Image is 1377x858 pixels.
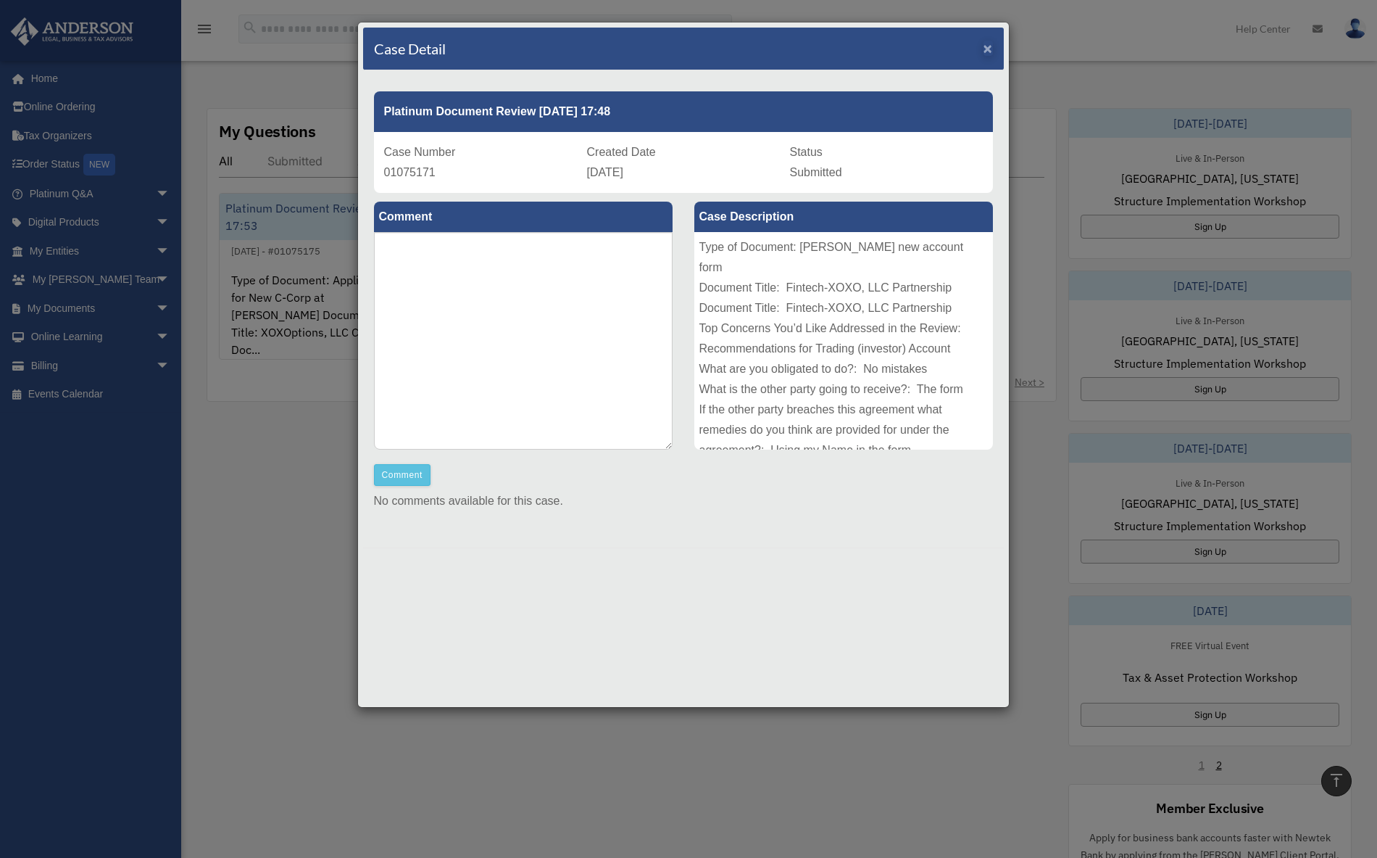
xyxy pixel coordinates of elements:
[374,91,993,132] div: Platinum Document Review [DATE] 17:48
[384,146,456,158] span: Case Number
[694,232,993,450] div: Type of Document: [PERSON_NAME] new account form Document Title: Fintech-XOXO, LLC Partnership Do...
[374,464,431,486] button: Comment
[983,41,993,56] button: Close
[374,38,446,59] h4: Case Detail
[587,166,623,178] span: [DATE]
[983,40,993,57] span: ×
[384,166,436,178] span: 01075171
[790,146,823,158] span: Status
[587,146,656,158] span: Created Date
[374,202,673,232] label: Comment
[790,166,842,178] span: Submitted
[374,491,993,511] p: No comments available for this case.
[694,202,993,232] label: Case Description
